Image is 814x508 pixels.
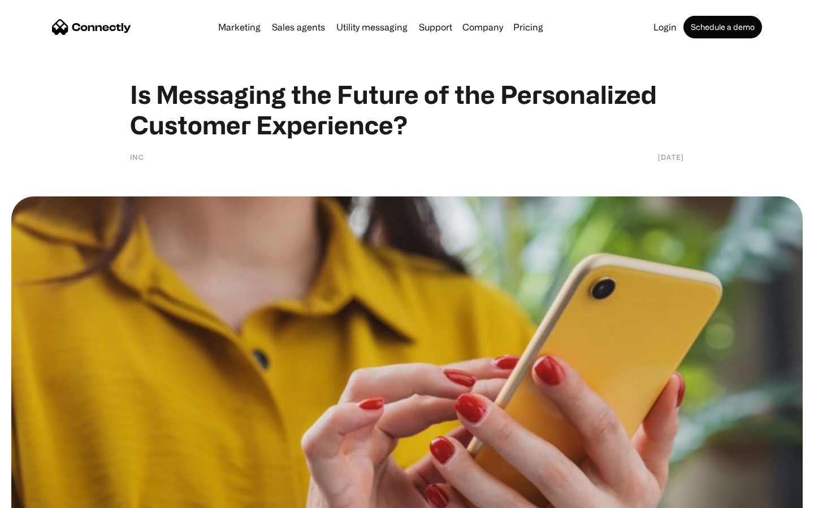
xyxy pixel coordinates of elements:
[658,151,684,163] div: [DATE]
[459,19,506,35] div: Company
[52,19,131,36] a: home
[11,488,68,504] aside: Language selected: English
[414,23,457,32] a: Support
[649,23,681,32] a: Login
[23,488,68,504] ul: Language list
[214,23,265,32] a: Marketing
[130,79,684,140] h1: Is Messaging the Future of the Personalized Customer Experience?
[332,23,412,32] a: Utility messaging
[509,23,548,32] a: Pricing
[462,19,503,35] div: Company
[683,16,762,38] a: Schedule a demo
[267,23,330,32] a: Sales agents
[130,151,144,163] div: Inc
